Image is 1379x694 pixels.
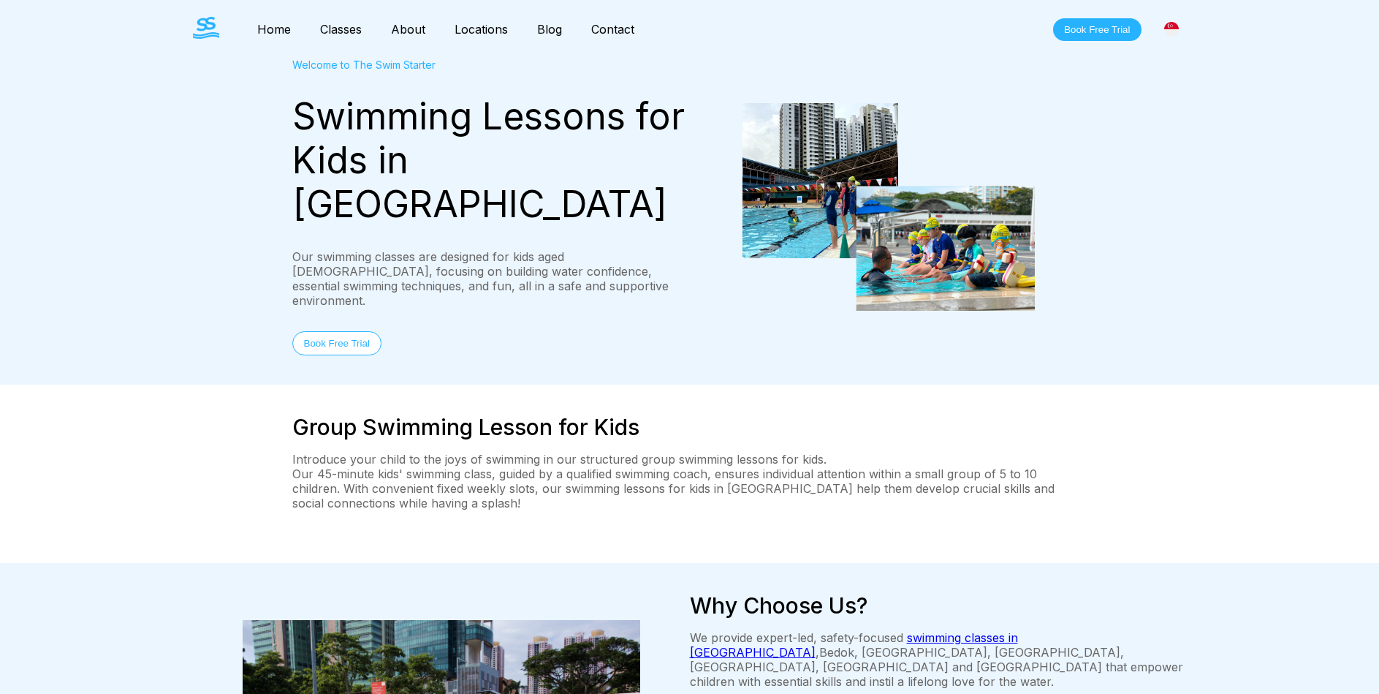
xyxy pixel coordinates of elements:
[292,59,690,71] div: Welcome to The Swim Starter
[193,17,219,39] img: The Swim Starter Logo
[305,22,376,37] a: Classes
[292,452,1087,467] p: Introduce your child to the joys of swimming in our structured group swimming lessons for kids.
[690,630,1018,660] a: swimming classes in [GEOGRAPHIC_DATA]
[742,103,1035,312] img: students attending a group swimming lesson for kids
[376,22,440,37] a: About
[292,331,381,355] button: Book Free Trial
[1156,14,1187,45] div: [GEOGRAPHIC_DATA]
[690,630,1187,689] p: We provide expert-led, safety-focused , Bedok, [GEOGRAPHIC_DATA], [GEOGRAPHIC_DATA], [GEOGRAPHIC_...
[292,94,690,226] div: Swimming Lessons for Kids in [GEOGRAPHIC_DATA]
[292,467,1087,510] p: Our 45-minute kids' swimming class, guided by a qualified swimming coach, ensures individual atte...
[243,22,305,37] a: Home
[577,22,649,37] a: Contact
[1164,22,1179,37] img: Singapore
[523,22,577,37] a: Blog
[292,414,1087,440] h2: Group Swimming Lesson for Kids
[690,592,1187,619] h2: Why Choose Us?
[440,22,523,37] a: Locations
[292,249,690,308] div: Our swimming classes are designed for kids aged [DEMOGRAPHIC_DATA], focusing on building water co...
[1053,18,1141,41] button: Book Free Trial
